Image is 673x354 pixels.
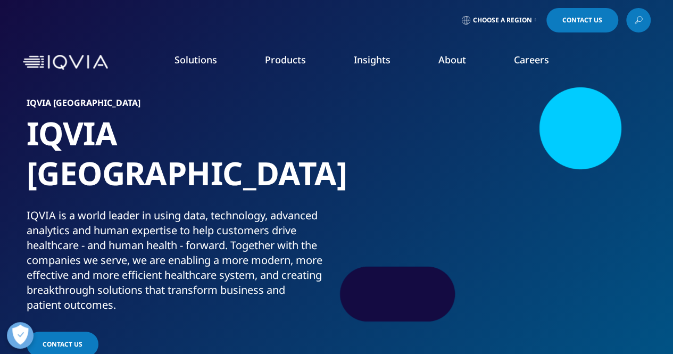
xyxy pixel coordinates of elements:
a: Insights [354,53,390,66]
h1: IQVIA [GEOGRAPHIC_DATA] [27,113,333,208]
button: Open Preferences [7,322,34,349]
a: Careers [514,53,549,66]
span: Choose a Region [473,16,532,24]
nav: Primary [112,37,651,87]
a: Contact Us [546,8,618,32]
span: CONTACT US [43,340,82,349]
a: Products [265,53,306,66]
div: IQVIA is a world leader in using data, technology, advanced analytics and human expertise to help... [27,208,333,312]
img: 22_rbuportraitoption.jpg [362,98,646,311]
span: Contact Us [562,17,602,23]
a: About [438,53,466,66]
h6: IQVIA [GEOGRAPHIC_DATA] [27,98,333,113]
a: Solutions [175,53,217,66]
img: IQVIA Healthcare Information Technology and Pharma Clinical Research Company [23,55,108,70]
